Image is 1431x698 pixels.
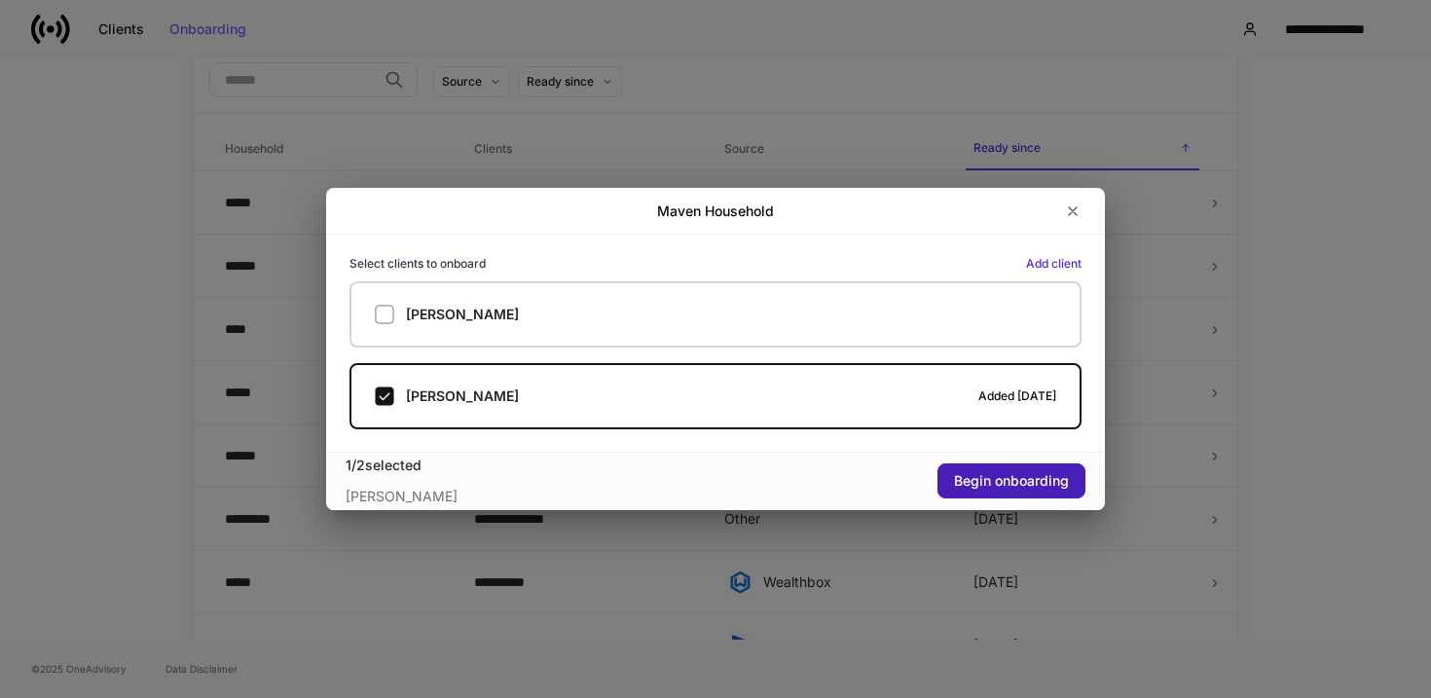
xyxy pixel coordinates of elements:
label: [PERSON_NAME]Added [DATE] [349,363,1082,429]
div: Begin onboarding [954,474,1069,488]
div: 1 / 2 selected [346,456,715,475]
h6: Select clients to onboard [349,254,486,273]
div: [PERSON_NAME] [346,475,715,506]
h2: Maven Household [657,202,774,221]
button: Begin onboarding [937,463,1085,498]
label: [PERSON_NAME] [349,281,1082,348]
h5: [PERSON_NAME] [406,305,519,324]
h6: Added [DATE] [978,386,1056,405]
h5: [PERSON_NAME] [406,386,519,406]
button: Add client [1026,258,1082,270]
